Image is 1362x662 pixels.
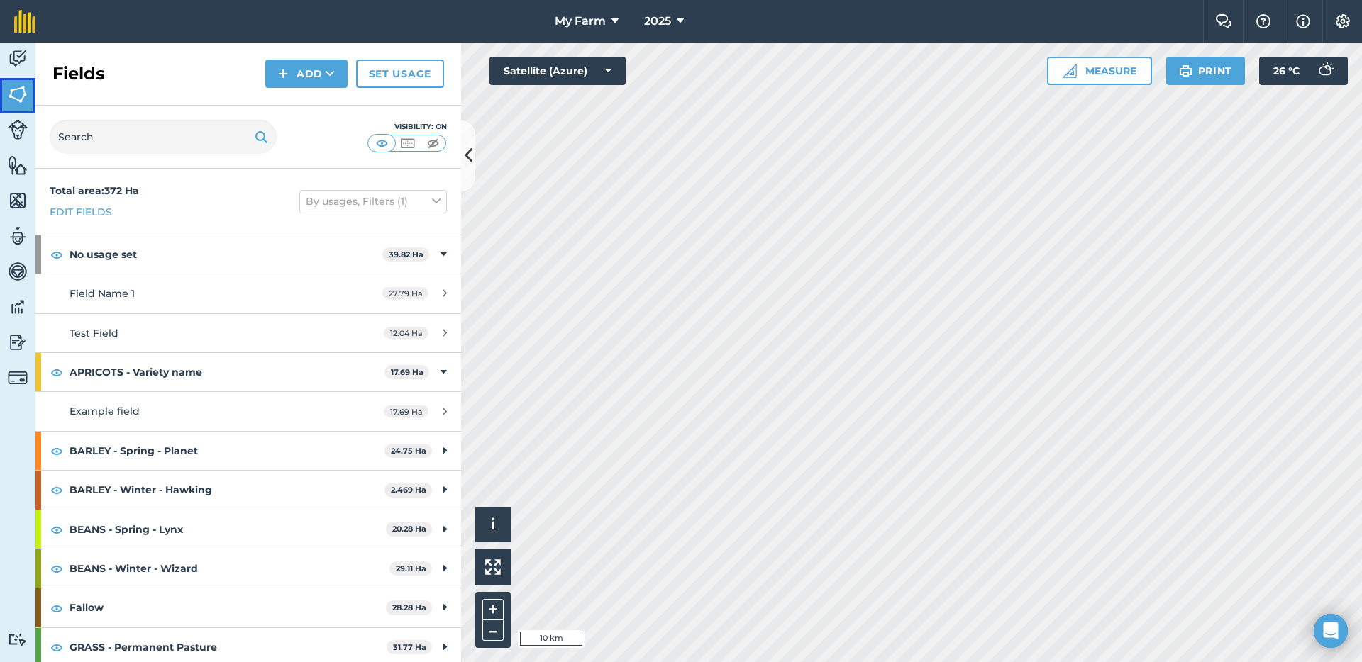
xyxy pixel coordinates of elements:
[391,367,423,377] strong: 17.69 Ha
[1334,14,1351,28] img: A cog icon
[35,392,461,430] a: Example field17.69 Ha
[35,471,461,509] div: BARLEY - Winter - Hawking2.469 Ha
[384,327,428,339] span: 12.04 Ha
[50,184,139,197] strong: Total area : 372 Ha
[373,136,391,150] img: svg+xml;base64,PHN2ZyB4bWxucz0iaHR0cDovL3d3dy53My5vcmcvMjAwMC9zdmciIHdpZHRoPSI1MCIgaGVpZ2h0PSI0MC...
[35,549,461,588] div: BEANS - Winter - Wizard29.11 Ha
[8,84,28,105] img: svg+xml;base64,PHN2ZyB4bWxucz0iaHR0cDovL3d3dy53My5vcmcvMjAwMC9zdmciIHdpZHRoPSI1NiIgaGVpZ2h0PSI2MC...
[1063,64,1077,78] img: Ruler icon
[70,549,389,588] strong: BEANS - Winter - Wizard
[50,364,63,381] img: svg+xml;base64,PHN2ZyB4bWxucz0iaHR0cDovL3d3dy53My5vcmcvMjAwMC9zdmciIHdpZHRoPSIxOCIgaGVpZ2h0PSIyNC...
[70,235,382,274] strong: No usage set
[50,521,63,538] img: svg+xml;base64,PHN2ZyB4bWxucz0iaHR0cDovL3d3dy53My5vcmcvMjAwMC9zdmciIHdpZHRoPSIxOCIgaGVpZ2h0PSIyNC...
[35,432,461,470] div: BARLEY - Spring - Planet24.75 Ha
[396,563,426,573] strong: 29.11 Ha
[35,588,461,627] div: Fallow28.28 Ha
[14,10,35,33] img: fieldmargin Logo
[392,524,426,534] strong: 20.28 Ha
[70,287,135,300] span: Field Name 1
[35,510,461,549] div: BEANS - Spring - Lynx20.28 Ha
[391,485,426,495] strong: 2.469 Ha
[70,353,384,391] strong: APRICOTS - Variety name
[1314,614,1348,648] div: Open Intercom Messenger
[1259,57,1348,85] button: 26 °C
[391,446,426,456] strong: 24.75 Ha
[389,249,423,259] strong: 39.82 Ha
[278,65,288,82] img: svg+xml;base64,PHN2ZyB4bWxucz0iaHR0cDovL3d3dy53My5vcmcvMjAwMC9zdmciIHdpZHRoPSIxNCIgaGVpZ2h0PSIyNC...
[8,261,28,282] img: svg+xml;base64,PD94bWwgdmVyc2lvbj0iMS4wIiBlbmNvZGluZz0idXRmLTgiPz4KPCEtLSBHZW5lcmF0b3I6IEFkb2JlIE...
[255,128,268,145] img: svg+xml;base64,PHN2ZyB4bWxucz0iaHR0cDovL3d3dy53My5vcmcvMjAwMC9zdmciIHdpZHRoPSIxOSIgaGVpZ2h0PSIyNC...
[265,60,348,88] button: Add
[1215,14,1232,28] img: Two speech bubbles overlapping with the left bubble in the forefront
[644,13,671,30] span: 2025
[8,120,28,140] img: svg+xml;base64,PD94bWwgdmVyc2lvbj0iMS4wIiBlbmNvZGluZz0idXRmLTgiPz4KPCEtLSBHZW5lcmF0b3I6IEFkb2JlIE...
[8,296,28,318] img: svg+xml;base64,PD94bWwgdmVyc2lvbj0iMS4wIiBlbmNvZGluZz0idXRmLTgiPz4KPCEtLSBHZW5lcmF0b3I6IEFkb2JlIE...
[70,432,384,470] strong: BARLEY - Spring - Planet
[50,246,63,263] img: svg+xml;base64,PHN2ZyB4bWxucz0iaHR0cDovL3d3dy53My5vcmcvMjAwMC9zdmciIHdpZHRoPSIxOCIgaGVpZ2h0PSIyNC...
[367,121,447,133] div: Visibility: On
[1047,57,1152,85] button: Measure
[424,136,442,150] img: svg+xml;base64,PHN2ZyB4bWxucz0iaHR0cDovL3d3dy53My5vcmcvMjAwMC9zdmciIHdpZHRoPSI1MCIgaGVpZ2h0PSI0MC...
[70,327,118,340] span: Test Field
[485,559,501,575] img: Four arrows, one pointing top left, one top right, one bottom right and the last bottom left
[50,120,277,154] input: Search
[491,515,495,533] span: i
[8,332,28,353] img: svg+xml;base64,PD94bWwgdmVyc2lvbj0iMS4wIiBlbmNvZGluZz0idXRmLTgiPz4KPCEtLSBHZW5lcmF0b3I6IEFkb2JlIE...
[1179,62,1192,79] img: svg+xml;base64,PHN2ZyB4bWxucz0iaHR0cDovL3d3dy53My5vcmcvMjAwMC9zdmciIHdpZHRoPSIxOSIgaGVpZ2h0PSIyNC...
[35,274,461,313] a: Field Name 127.79 Ha
[382,287,428,299] span: 27.79 Ha
[8,190,28,211] img: svg+xml;base64,PHN2ZyB4bWxucz0iaHR0cDovL3d3dy53My5vcmcvMjAwMC9zdmciIHdpZHRoPSI1NiIgaGVpZ2h0PSI2MC...
[8,225,28,247] img: svg+xml;base64,PD94bWwgdmVyc2lvbj0iMS4wIiBlbmNvZGluZz0idXRmLTgiPz4KPCEtLSBHZW5lcmF0b3I6IEFkb2JlIE...
[393,642,426,652] strong: 31.77 Ha
[50,639,63,656] img: svg+xml;base64,PHN2ZyB4bWxucz0iaHR0cDovL3d3dy53My5vcmcvMjAwMC9zdmciIHdpZHRoPSIxOCIgaGVpZ2h0PSIyNC...
[70,588,386,627] strong: Fallow
[8,368,28,388] img: svg+xml;base64,PD94bWwgdmVyc2lvbj0iMS4wIiBlbmNvZGluZz0idXRmLTgiPz4KPCEtLSBHZW5lcmF0b3I6IEFkb2JlIE...
[35,314,461,352] a: Test Field12.04 Ha
[475,507,511,542] button: i
[1255,14,1272,28] img: A question mark icon
[1296,13,1310,30] img: svg+xml;base64,PHN2ZyB4bWxucz0iaHR0cDovL3d3dy53My5vcmcvMjAwMC9zdmciIHdpZHRoPSIxNyIgaGVpZ2h0PSIxNy...
[70,510,386,549] strong: BEANS - Spring - Lynx
[8,633,28,646] img: svg+xml;base64,PD94bWwgdmVyc2lvbj0iMS4wIiBlbmNvZGluZz0idXRmLTgiPz4KPCEtLSBHZW5lcmF0b3I6IEFkb2JlIE...
[1166,57,1246,85] button: Print
[8,155,28,176] img: svg+xml;base64,PHN2ZyB4bWxucz0iaHR0cDovL3d3dy53My5vcmcvMjAwMC9zdmciIHdpZHRoPSI1NiIgaGVpZ2h0PSI2MC...
[50,560,63,577] img: svg+xml;base64,PHN2ZyB4bWxucz0iaHR0cDovL3d3dy53My5vcmcvMjAwMC9zdmciIHdpZHRoPSIxOCIgaGVpZ2h0PSIyNC...
[356,60,444,88] a: Set usage
[1273,57,1300,85] span: 26 ° C
[35,235,461,274] div: No usage set39.82 Ha
[482,620,504,641] button: –
[299,190,447,213] button: By usages, Filters (1)
[50,600,63,617] img: svg+xml;base64,PHN2ZyB4bWxucz0iaHR0cDovL3d3dy53My5vcmcvMjAwMC9zdmciIHdpZHRoPSIxOCIgaGVpZ2h0PSIyNC...
[50,481,63,498] img: svg+xml;base64,PHN2ZyB4bWxucz0iaHR0cDovL3d3dy53My5vcmcvMjAwMC9zdmciIHdpZHRoPSIxOCIgaGVpZ2h0PSIyNC...
[555,13,606,30] span: My Farm
[8,48,28,69] img: svg+xml;base64,PD94bWwgdmVyc2lvbj0iMS4wIiBlbmNvZGluZz0idXRmLTgiPz4KPCEtLSBHZW5lcmF0b3I6IEFkb2JlIE...
[1311,57,1339,85] img: svg+xml;base64,PD94bWwgdmVyc2lvbj0iMS4wIiBlbmNvZGluZz0idXRmLTgiPz4KPCEtLSBHZW5lcmF0b3I6IEFkb2JlIE...
[70,471,384,509] strong: BARLEY - Winter - Hawking
[392,602,426,612] strong: 28.28 Ha
[50,442,63,459] img: svg+xml;base64,PHN2ZyB4bWxucz0iaHR0cDovL3d3dy53My5vcmcvMjAwMC9zdmciIHdpZHRoPSIxOCIgaGVpZ2h0PSIyNC...
[35,353,461,391] div: APRICOTS - Variety name17.69 Ha
[384,405,428,417] span: 17.69 Ha
[70,405,140,417] span: Example field
[52,62,105,85] h2: Fields
[489,57,626,85] button: Satellite (Azure)
[482,599,504,620] button: +
[399,136,416,150] img: svg+xml;base64,PHN2ZyB4bWxucz0iaHR0cDovL3d3dy53My5vcmcvMjAwMC9zdmciIHdpZHRoPSI1MCIgaGVpZ2h0PSI0MC...
[50,204,112,220] a: Edit fields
